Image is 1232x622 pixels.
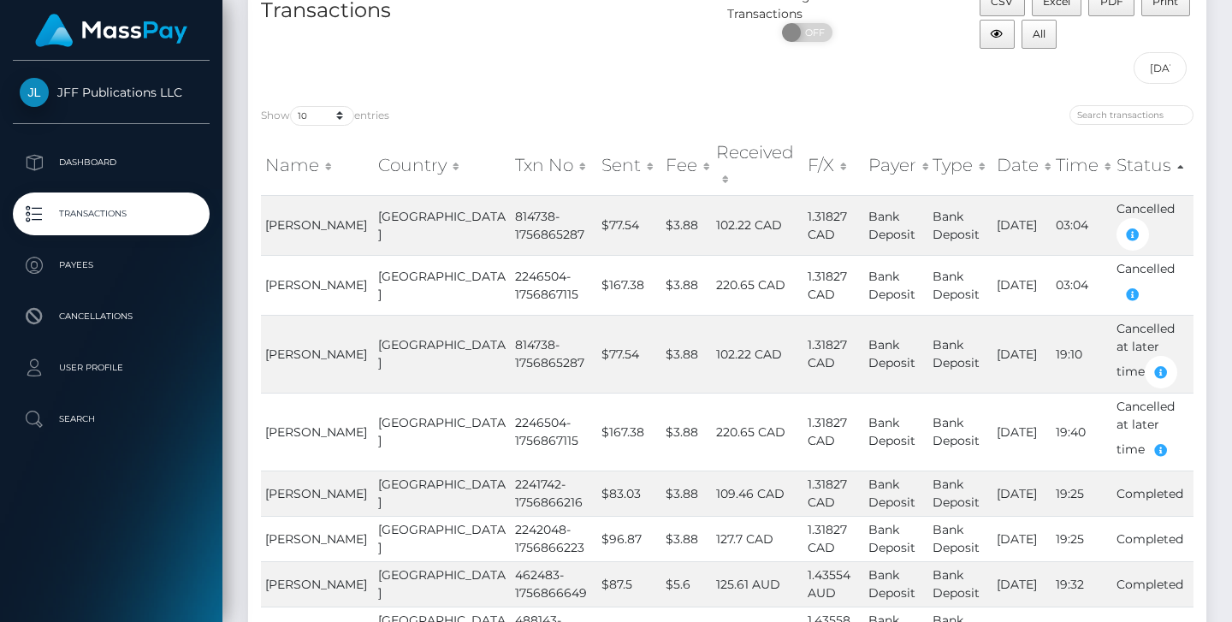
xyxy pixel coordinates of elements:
td: $3.88 [661,255,713,315]
span: All [1033,27,1045,40]
td: $3.88 [661,516,713,561]
td: 127.7 CAD [712,516,803,561]
td: Cancelled [1112,195,1193,255]
td: 220.65 CAD [712,393,803,471]
td: Cancelled at later time [1112,393,1193,471]
td: 1.43554 AUD [803,561,863,607]
span: [PERSON_NAME] [265,217,367,233]
td: 19:25 [1051,516,1111,561]
td: $77.54 [597,195,661,255]
td: 814738-1756865287 [511,315,597,393]
td: [DATE] [992,255,1051,315]
button: Column visibility [980,20,1015,49]
td: 19:10 [1051,315,1111,393]
p: User Profile [20,355,203,381]
p: Transactions [20,201,203,227]
td: [GEOGRAPHIC_DATA] [374,561,511,607]
span: [PERSON_NAME] [265,347,367,362]
td: 1.31827 CAD [803,315,863,393]
td: $96.87 [597,516,661,561]
a: Payees [13,244,210,287]
td: 109.46 CAD [712,471,803,516]
td: 102.22 CAD [712,195,803,255]
td: 814738-1756865287 [511,195,597,255]
td: Cancelled [1112,255,1193,315]
span: [PERSON_NAME] [265,577,367,592]
td: [GEOGRAPHIC_DATA] [374,255,511,315]
a: Search [13,398,210,441]
td: 1.31827 CAD [803,195,863,255]
td: $5.6 [661,561,713,607]
td: 19:25 [1051,471,1111,516]
td: 1.31827 CAD [803,471,863,516]
input: Date filter [1134,52,1188,84]
img: JFF Publications LLC [20,78,49,107]
td: [GEOGRAPHIC_DATA] [374,315,511,393]
td: Completed [1112,561,1193,607]
span: [PERSON_NAME] [265,531,367,547]
p: Search [20,406,203,432]
td: Bank Deposit [928,255,992,315]
td: $3.88 [661,315,713,393]
a: Dashboard [13,141,210,184]
th: Fee: activate to sort column ascending [661,135,713,196]
td: Bank Deposit [928,393,992,471]
span: [PERSON_NAME] [265,277,367,293]
td: [GEOGRAPHIC_DATA] [374,195,511,255]
select: Showentries [290,106,354,126]
span: OFF [791,23,834,42]
td: 220.65 CAD [712,255,803,315]
td: $3.88 [661,195,713,255]
a: Transactions [13,193,210,235]
td: [DATE] [992,516,1051,561]
td: 462483-1756866649 [511,561,597,607]
p: Dashboard [20,150,203,175]
p: Payees [20,252,203,278]
a: User Profile [13,347,210,389]
span: Bank Deposit [868,477,915,510]
td: Completed [1112,516,1193,561]
td: [GEOGRAPHIC_DATA] [374,516,511,561]
td: 102.22 CAD [712,315,803,393]
td: $167.38 [597,255,661,315]
td: $77.54 [597,315,661,393]
td: 2241742-1756866216 [511,471,597,516]
input: Search transactions [1069,105,1193,125]
th: F/X: activate to sort column ascending [803,135,863,196]
a: Cancellations [13,295,210,338]
td: $3.88 [661,393,713,471]
td: 1.31827 CAD [803,393,863,471]
td: [DATE] [992,195,1051,255]
td: [DATE] [992,561,1051,607]
td: Bank Deposit [928,471,992,516]
span: Bank Deposit [868,337,915,370]
p: Cancellations [20,304,203,329]
th: Sent: activate to sort column ascending [597,135,661,196]
td: Cancelled at later time [1112,315,1193,393]
td: 2246504-1756867115 [511,255,597,315]
td: Bank Deposit [928,195,992,255]
span: [PERSON_NAME] [265,424,367,440]
td: $87.5 [597,561,661,607]
td: [GEOGRAPHIC_DATA] [374,393,511,471]
td: Bank Deposit [928,516,992,561]
td: $83.03 [597,471,661,516]
td: 2246504-1756867115 [511,393,597,471]
span: Bank Deposit [868,209,915,242]
td: 03:04 [1051,255,1111,315]
td: 19:40 [1051,393,1111,471]
td: 03:04 [1051,195,1111,255]
td: $167.38 [597,393,661,471]
td: Bank Deposit [928,315,992,393]
td: 125.61 AUD [712,561,803,607]
td: 2242048-1756866223 [511,516,597,561]
td: [GEOGRAPHIC_DATA] [374,471,511,516]
td: [DATE] [992,471,1051,516]
img: MassPay Logo [35,14,187,47]
th: Txn No: activate to sort column ascending [511,135,597,196]
td: 1.31827 CAD [803,516,863,561]
button: All [1022,20,1057,49]
td: [DATE] [992,315,1051,393]
th: Country: activate to sort column ascending [374,135,511,196]
td: Bank Deposit [928,561,992,607]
